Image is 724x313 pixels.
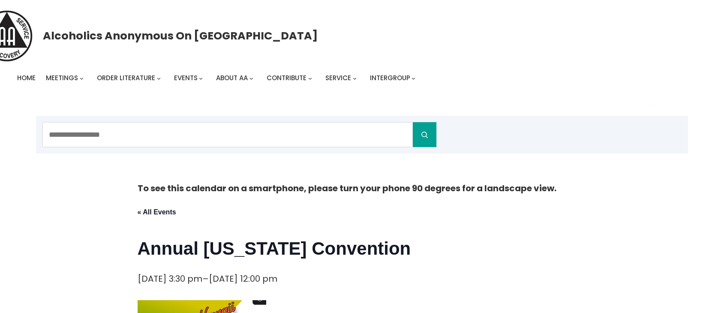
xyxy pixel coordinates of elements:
[43,26,318,45] a: Alcoholics Anonymous on [GEOGRAPHIC_DATA]
[308,76,312,80] button: Contribute submenu
[640,94,661,116] a: Login
[17,72,418,84] nav: Intergroup
[325,73,351,82] span: Service
[353,76,357,80] button: Service submenu
[138,208,176,216] a: « All Events
[138,236,587,261] h1: Annual [US_STATE] Convention
[412,76,415,80] button: Intergroup submenu
[138,271,277,286] div: –
[97,73,155,82] span: Order Literature
[216,73,248,82] span: About AA
[249,76,253,80] button: About AA submenu
[174,72,198,84] a: Events
[199,76,203,80] button: Events submenu
[209,273,277,285] span: [DATE] 12:00 pm
[46,73,78,82] span: Meetings
[138,182,556,194] strong: To see this calendar on a smartphone, please turn your phone 90 degrees for a landscape view.
[216,72,248,84] a: About AA
[325,72,351,84] a: Service
[174,73,198,82] span: Events
[413,122,436,147] button: Search
[370,72,410,84] a: Intergroup
[80,76,84,80] button: Meetings submenu
[157,76,161,80] button: Order Literature submenu
[17,72,36,84] a: Home
[17,73,36,82] span: Home
[370,73,410,82] span: Intergroup
[138,273,202,285] span: [DATE] 3:30 pm
[267,73,306,82] span: Contribute
[46,72,78,84] a: Meetings
[672,97,688,114] button: Cart
[267,72,306,84] a: Contribute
